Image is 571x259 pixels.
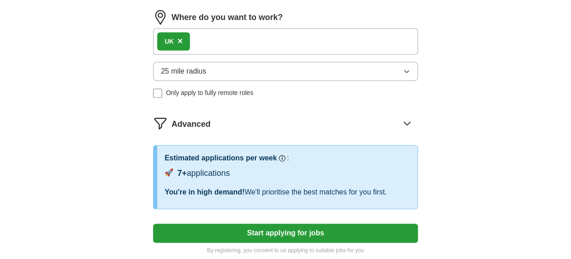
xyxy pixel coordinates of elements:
h3: Estimated applications per week [164,153,277,164]
button: Start applying for jobs [153,224,417,243]
img: filter [153,116,168,130]
span: Advanced [171,118,210,130]
span: You're in high demand! [164,188,244,196]
img: location.png [153,10,168,25]
button: × [178,35,183,48]
span: 🚀 [164,167,174,178]
p: By registering, you consent to us applying to suitable jobs for you [153,246,417,254]
div: applications [177,167,230,179]
span: × [178,36,183,46]
div: We'll prioritise the best matches for you first. [164,187,410,198]
h3: : [287,153,289,164]
span: Only apply to fully remote roles [166,88,253,98]
strong: UK [164,38,174,45]
input: Only apply to fully remote roles [153,89,162,98]
button: 25 mile radius [153,62,417,81]
span: 7+ [177,169,187,178]
label: Where do you want to work? [171,11,283,24]
span: 25 mile radius [161,66,206,77]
